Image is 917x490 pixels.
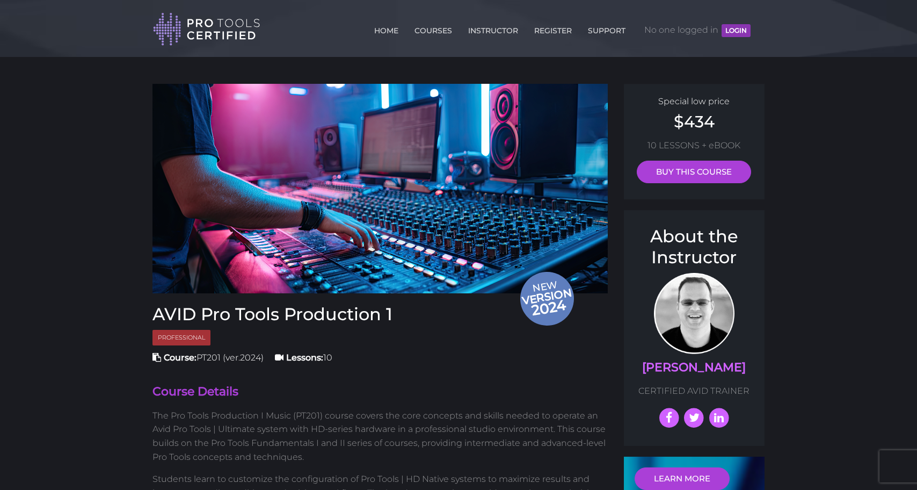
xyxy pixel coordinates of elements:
a: INSTRUCTOR [465,20,521,37]
span: version [520,289,573,304]
h3: AVID Pro Tools Production 1 [152,304,608,325]
h2: $434 [635,114,754,130]
span: New [520,278,577,320]
button: LOGIN [722,24,751,37]
a: BUY THIS COURSE [637,161,751,183]
img: Pro Tools Editing Mixing Board [152,84,608,293]
span: 2024 [521,294,577,321]
p: The Pro Tools Production I Music (PT201) course covers the core concepts and skills needed to ope... [152,409,608,464]
a: [PERSON_NAME] [642,360,746,374]
a: Newversion 2024 [152,84,608,293]
strong: Lessons: [286,352,323,363]
strong: Course: [164,352,196,363]
a: HOME [372,20,401,37]
span: Special low price [658,96,730,106]
p: 10 LESSONS + eBOOK [635,139,754,153]
span: 10 [275,352,332,363]
img: Pro Tools Certified Logo [153,12,260,47]
img: Prof. Scott [654,273,734,354]
span: No one logged in [644,14,751,46]
span: PT201 (ver.2024) [152,352,264,363]
a: COURSES [412,20,455,37]
a: SUPPORT [585,20,628,37]
p: CERTIFIED AVID TRAINER [635,384,754,398]
span: Professional [152,330,210,345]
a: LEARN MORE [635,467,730,490]
h3: About the Instructor [635,226,754,268]
a: REGISTER [532,20,574,37]
h4: Course Details [152,384,608,400]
